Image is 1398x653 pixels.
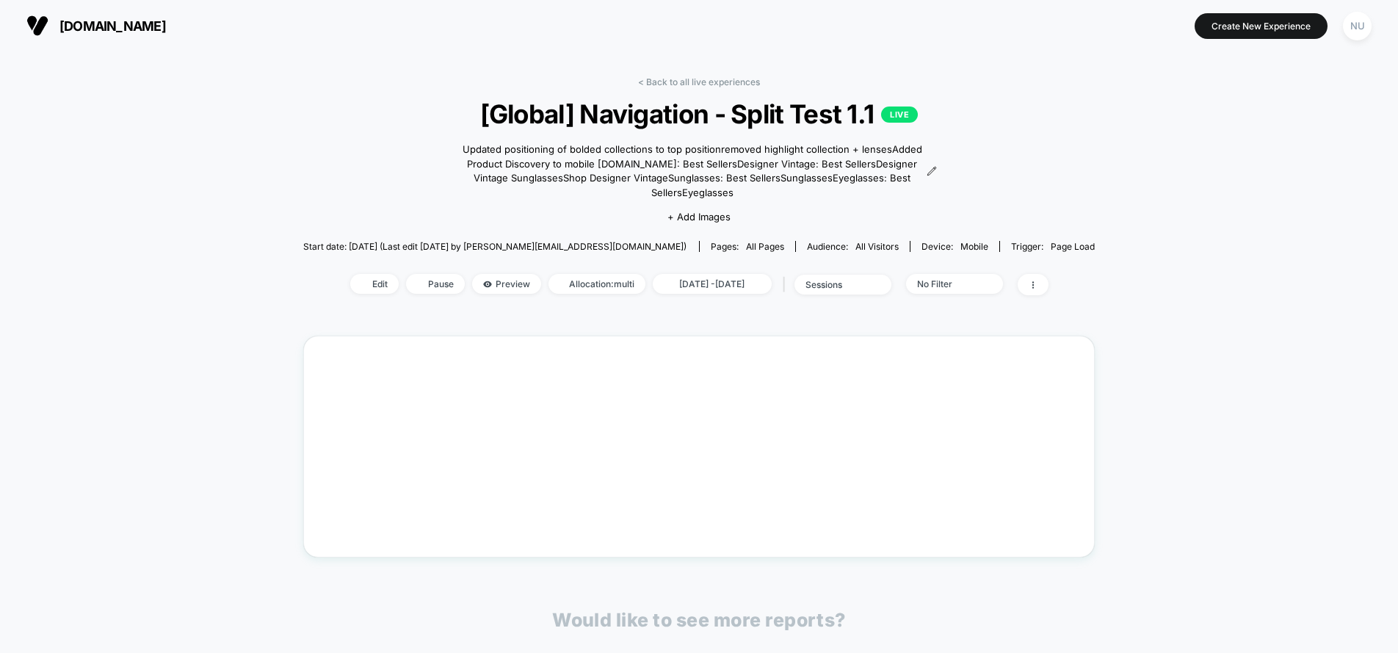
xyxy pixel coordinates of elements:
span: Pause [406,274,465,294]
span: Device: [910,241,999,252]
div: Trigger: [1011,241,1095,252]
div: NU [1343,12,1372,40]
span: | [779,274,794,295]
span: Start date: [DATE] (Last edit [DATE] by [PERSON_NAME][EMAIL_ADDRESS][DOMAIN_NAME]) [303,241,687,252]
span: Allocation: multi [548,274,645,294]
span: all pages [746,241,784,252]
button: NU [1339,11,1376,41]
span: Updated positioning of bolded collections to top positionremoved highlight collection + lensesAdd... [461,142,922,200]
span: + Add Images [667,211,731,223]
img: Visually logo [26,15,48,37]
button: Create New Experience [1195,13,1328,39]
span: Edit [350,274,399,294]
button: [DOMAIN_NAME] [22,14,170,37]
span: [DATE] - [DATE] [653,274,772,294]
div: No Filter [917,278,976,289]
span: Preview [472,274,541,294]
span: mobile [960,241,988,252]
p: LIVE [881,107,918,123]
span: [Global] Navigation - Split Test 1.1 [343,98,1056,129]
div: Pages: [711,241,784,252]
p: Would like to see more reports? [552,609,846,631]
a: < Back to all live experiences [638,76,760,87]
div: Audience: [807,241,899,252]
span: [DOMAIN_NAME] [59,18,166,34]
span: Page Load [1051,241,1095,252]
span: All Visitors [855,241,899,252]
div: sessions [805,279,864,290]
